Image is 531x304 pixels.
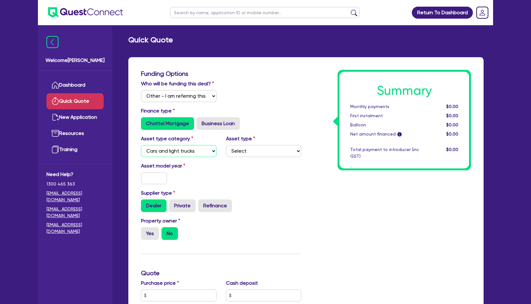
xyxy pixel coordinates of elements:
img: resources [52,130,59,137]
label: No [162,227,178,240]
img: training [52,146,59,153]
img: icon-menu-close [46,36,58,48]
a: New Application [46,109,104,125]
div: First instalment [345,112,424,119]
label: Business Loan [197,117,240,130]
a: Quick Quote [46,93,104,109]
span: Welcome [PERSON_NAME] [46,57,105,64]
a: Dashboard [46,77,104,93]
a: Resources [46,125,104,142]
h2: Quick Quote [128,35,173,45]
label: Finance type [141,107,175,115]
img: new-application [52,113,59,121]
a: [EMAIL_ADDRESS][DOMAIN_NAME] [46,222,104,235]
div: Total payment to introducer (inc GST) [345,146,424,160]
a: Dropdown toggle [474,4,491,21]
label: Supplier type [141,189,175,197]
label: Cash deposit [226,279,258,287]
a: [EMAIL_ADDRESS][DOMAIN_NAME] [46,206,104,219]
a: Return To Dashboard [412,7,473,19]
span: $0.00 [446,147,458,152]
label: Who will be funding this deal? [141,80,214,88]
label: Property owner [141,217,180,225]
label: Asset type [226,135,255,143]
h3: Quote [141,269,301,277]
span: Need Help? [46,171,104,178]
label: Yes [141,227,159,240]
h3: Funding Options [141,70,301,77]
div: Balloon [345,122,424,128]
label: Asset type category [141,135,193,143]
h1: Summary [350,83,458,98]
label: Refinance [198,199,232,212]
span: $0.00 [446,131,458,137]
span: $0.00 [446,122,458,127]
img: quest-connect-logo-blue [48,7,123,18]
div: Net amount financed [345,131,424,137]
span: $0.00 [446,104,458,109]
a: Training [46,142,104,158]
input: Search by name, application ID or mobile number... [170,7,360,18]
label: Private [169,199,196,212]
label: Asset model year [136,162,221,170]
label: Dealer [141,199,167,212]
label: Chattel Mortgage [141,117,194,130]
span: $0.00 [446,113,458,118]
div: Monthly payments [345,103,424,110]
a: [EMAIL_ADDRESS][DOMAIN_NAME] [46,190,104,203]
label: Purchase price [141,279,179,287]
span: i [397,132,402,137]
img: quick-quote [52,97,59,105]
span: 1300 465 363 [46,181,104,187]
